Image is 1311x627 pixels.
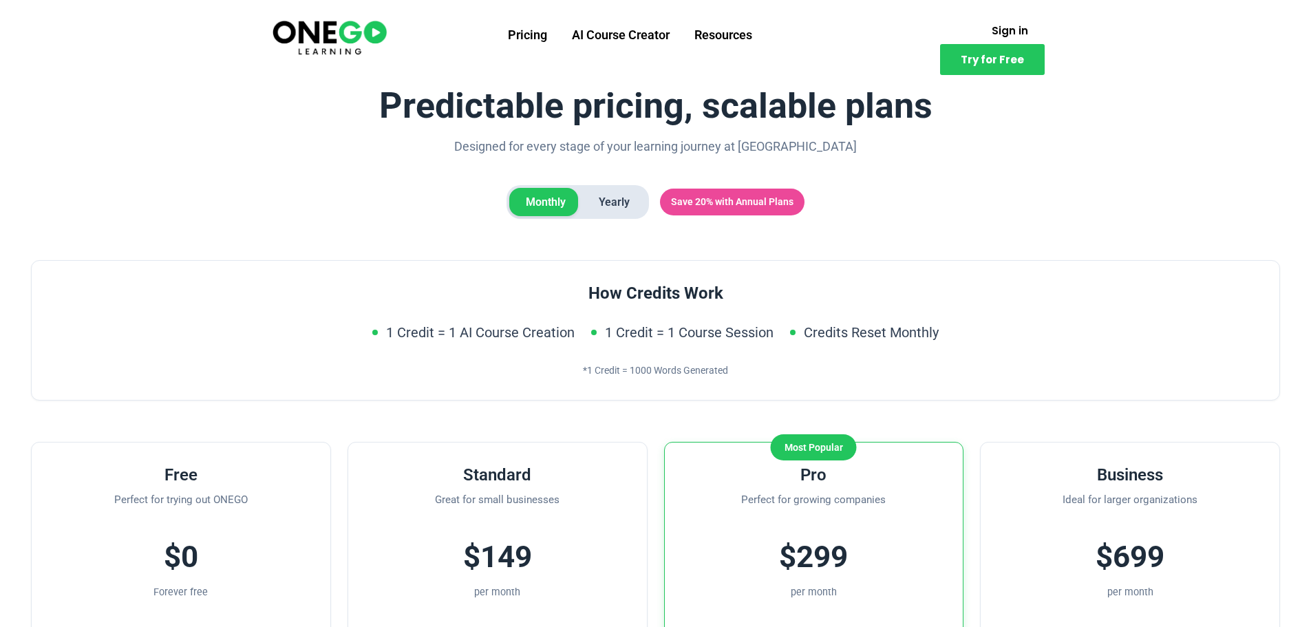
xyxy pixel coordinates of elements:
div: $0 [54,533,308,581]
div: per month [370,584,625,600]
a: Pricing [495,17,559,53]
div: Most Popular [771,434,857,460]
a: Sign in [975,17,1045,44]
h3: Pro [687,465,941,486]
div: *1 Credit = 1000 Words Generated [54,363,1257,378]
a: Resources [682,17,765,53]
span: 1 Credit = 1 AI Course Creation [386,321,575,343]
h3: Free [54,465,308,486]
span: Sign in [992,25,1028,36]
p: Great for small businesses [370,491,625,519]
h3: Standard [370,465,625,486]
h1: Predictable pricing, scalable plans [31,86,1280,125]
span: Credits Reset Monthly [804,321,939,343]
div: $149 [370,533,625,581]
span: Yearly [582,188,646,217]
div: $699 [1003,533,1257,581]
h3: Business [1003,465,1257,486]
div: Forever free [54,584,308,600]
span: 1 Credit = 1 Course Session [605,321,774,343]
a: Try for Free [940,44,1045,75]
p: Perfect for trying out ONEGO [54,491,308,519]
span: Monthly [509,188,582,217]
div: per month [687,584,941,600]
span: Save 20% with Annual Plans [660,189,804,215]
div: per month [1003,584,1257,600]
a: AI Course Creator [559,17,682,53]
p: Ideal for larger organizations [1003,491,1257,519]
div: $299 [687,533,941,581]
span: Try for Free [961,54,1024,65]
h3: How Credits Work [54,283,1257,304]
p: Perfect for growing companies [687,491,941,519]
p: Designed for every stage of your learning journey at [GEOGRAPHIC_DATA] [432,136,880,158]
